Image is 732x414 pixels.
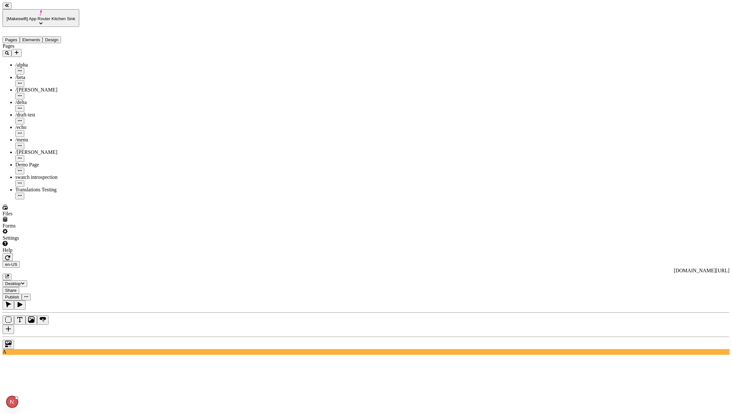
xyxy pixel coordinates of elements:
div: /[PERSON_NAME] [15,87,79,93]
div: Help [3,247,79,253]
span: Publish [5,295,19,299]
button: Open locale picker [3,261,20,268]
p: Cookie Test Route [3,5,93,11]
div: A [3,349,729,355]
button: [Makeswift] App Router Kitchen Sink [3,9,79,27]
div: /menu [15,137,79,143]
div: Files [3,211,79,217]
span: Desktop [5,281,21,286]
button: Text [14,315,26,325]
div: /echo [15,124,79,130]
div: /draft-test [15,112,79,118]
button: Add new [12,49,22,57]
span: [Makeswift] App Router Kitchen Sink [7,16,75,21]
div: swatch introspection [15,174,79,180]
button: Pages [3,36,20,43]
button: Publish [3,294,22,300]
button: Design [42,36,61,43]
div: /alpha [15,62,79,68]
button: Image [26,315,37,325]
div: Forms [3,223,79,229]
div: /beta [15,75,79,80]
div: Pages [3,43,79,49]
div: /[PERSON_NAME] [15,149,79,155]
div: Settings [3,235,79,241]
button: Box [3,315,14,325]
button: Share [3,287,19,294]
span: en-US [5,262,17,267]
div: Translations Testing [15,187,79,193]
button: Desktop [3,280,27,287]
div: /delta [15,100,79,105]
div: [URL][DOMAIN_NAME] [3,268,729,274]
div: Demo Page [15,162,79,168]
span: Share [5,288,17,293]
button: Elements [20,36,43,43]
button: Button [37,315,49,325]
